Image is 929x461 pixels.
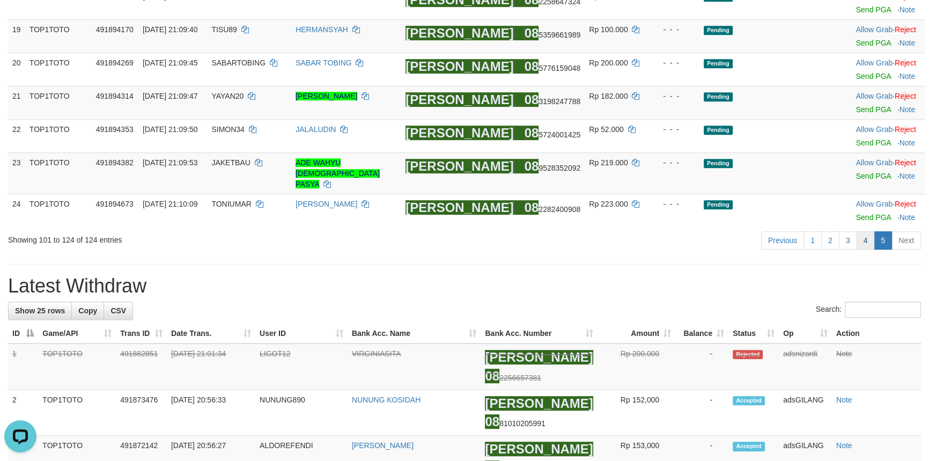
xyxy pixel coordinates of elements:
[481,324,597,343] th: Bank Acc. Number: activate to sort column ascending
[733,442,765,451] span: Accepted
[899,213,916,222] a: Note
[589,58,628,67] span: Rp 200.000
[779,390,832,436] td: adsGILANG
[211,158,250,167] span: JAKETBAU
[96,25,134,34] span: 491894170
[856,125,895,134] span: ·
[654,91,695,101] div: - - -
[211,58,266,67] span: SABARTOBING
[25,194,92,227] td: TOP1TOTO
[856,213,891,222] a: Send PGA
[4,4,36,36] button: Open LiveChat chat widget
[8,119,25,152] td: 22
[143,125,197,134] span: [DATE] 21:09:50
[25,152,92,194] td: TOP1TOTO
[733,350,763,359] span: Rejected
[8,275,921,297] h1: Latest Withdraw
[852,194,925,227] td: ·
[704,159,733,168] span: Pending
[821,231,839,250] a: 2
[405,26,513,40] ah_el_jm_1757876466094: [PERSON_NAME]
[405,200,513,215] ah_el_jm_1757876466094: [PERSON_NAME]
[96,58,134,67] span: 491894269
[895,25,916,34] a: Reject
[654,57,695,68] div: - - -
[852,19,925,53] td: ·
[8,152,25,194] td: 23
[874,231,892,250] a: 5
[296,158,380,188] a: ADE WAHYU [DEMOGRAPHIC_DATA] PASYA
[25,86,92,119] td: TOP1TOTO
[899,39,916,47] a: Note
[352,441,414,450] a: [PERSON_NAME]
[525,130,581,139] span: Copy 085724001425 to clipboard
[8,86,25,119] td: 21
[296,58,352,67] a: SABAR TOBING
[38,324,116,343] th: Game/API: activate to sort column ascending
[598,390,675,436] td: Rp 152,000
[839,231,857,250] a: 3
[704,92,733,101] span: Pending
[899,138,916,147] a: Note
[8,194,25,227] td: 24
[116,343,167,390] td: 491882851
[71,302,104,320] a: Copy
[8,324,38,343] th: ID: activate to sort column descending
[143,58,197,67] span: [DATE] 21:09:45
[899,105,916,114] a: Note
[485,419,545,428] span: Copy 0881010205991 to clipboard
[525,64,581,72] span: Copy 085776159048 to clipboard
[856,172,891,180] a: Send PGA
[525,126,539,140] ah_el_jm_1757876466094: 08
[485,442,593,456] ah_el_jm_1757876466094: [PERSON_NAME]
[675,390,728,436] td: -
[25,119,92,152] td: TOP1TOTO
[96,200,134,208] span: 491894673
[704,59,733,68] span: Pending
[8,230,379,245] div: Showing 101 to 124 of 124 entries
[856,25,893,34] a: Allow Grab
[296,125,336,134] a: JALALUDIN
[296,92,357,100] a: [PERSON_NAME]
[485,374,541,382] span: Copy 082256657381 to clipboard
[255,343,348,390] td: LIGOT12
[895,158,916,167] a: Reject
[525,97,581,106] span: Copy 083198247788 to clipboard
[110,306,126,315] span: CSV
[852,53,925,86] td: ·
[8,53,25,86] td: 20
[78,306,97,315] span: Copy
[255,390,348,436] td: NUNUNG890
[779,343,832,390] td: adsnizardi
[38,343,116,390] td: TOP1TOTO
[25,53,92,86] td: TOP1TOTO
[143,25,197,34] span: [DATE] 21:09:40
[525,164,581,172] span: Copy 089528352092 to clipboard
[836,396,852,404] a: Note
[856,92,893,100] a: Allow Grab
[211,125,244,134] span: SIMON34
[8,390,38,436] td: 2
[589,25,628,34] span: Rp 100.000
[856,72,891,81] a: Send PGA
[525,159,539,173] ah_el_jm_1757876466094: 08
[8,302,72,320] a: Show 25 rows
[167,324,255,343] th: Date Trans.: activate to sort column ascending
[852,86,925,119] td: ·
[895,125,916,134] a: Reject
[143,200,197,208] span: [DATE] 21:10:09
[38,390,116,436] td: TOP1TOTO
[856,92,895,100] span: ·
[211,200,251,208] span: TONIUMAR
[525,200,539,215] ah_el_jm_1757876466094: 08
[598,324,675,343] th: Amount: activate to sort column ascending
[704,200,733,209] span: Pending
[255,324,348,343] th: User ID: activate to sort column ascending
[675,343,728,390] td: -
[856,58,893,67] a: Allow Grab
[899,72,916,81] a: Note
[845,302,921,318] input: Search:
[589,200,628,208] span: Rp 223.000
[352,349,401,358] a: VIRGINIASITA
[167,390,255,436] td: [DATE] 20:56:33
